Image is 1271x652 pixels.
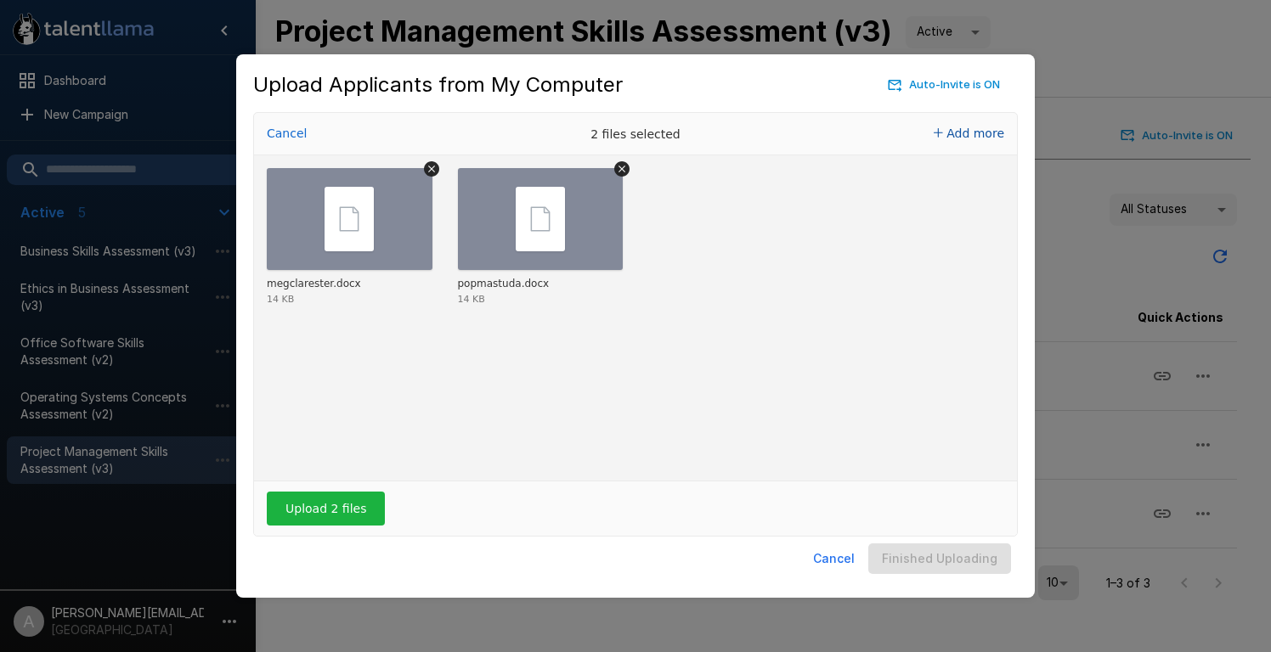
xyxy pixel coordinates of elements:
button: Add more files [927,121,1011,145]
span: Add more [946,126,1004,140]
button: Auto-Invite is ON [884,71,1004,98]
div: 14 KB [458,295,485,304]
div: popmastuda.docx [458,278,550,291]
div: 14 KB [267,295,294,304]
button: Cancel [806,543,861,575]
button: Remove file [614,161,630,177]
button: Upload 2 files [267,492,385,526]
div: megclarester.docx [267,278,361,291]
h5: Upload Applicants from My Computer [253,71,623,98]
button: Cancel [262,121,312,145]
button: Remove file [424,161,439,177]
div: Uppy Dashboard [253,112,1018,537]
div: 2 files selected [508,113,763,155]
